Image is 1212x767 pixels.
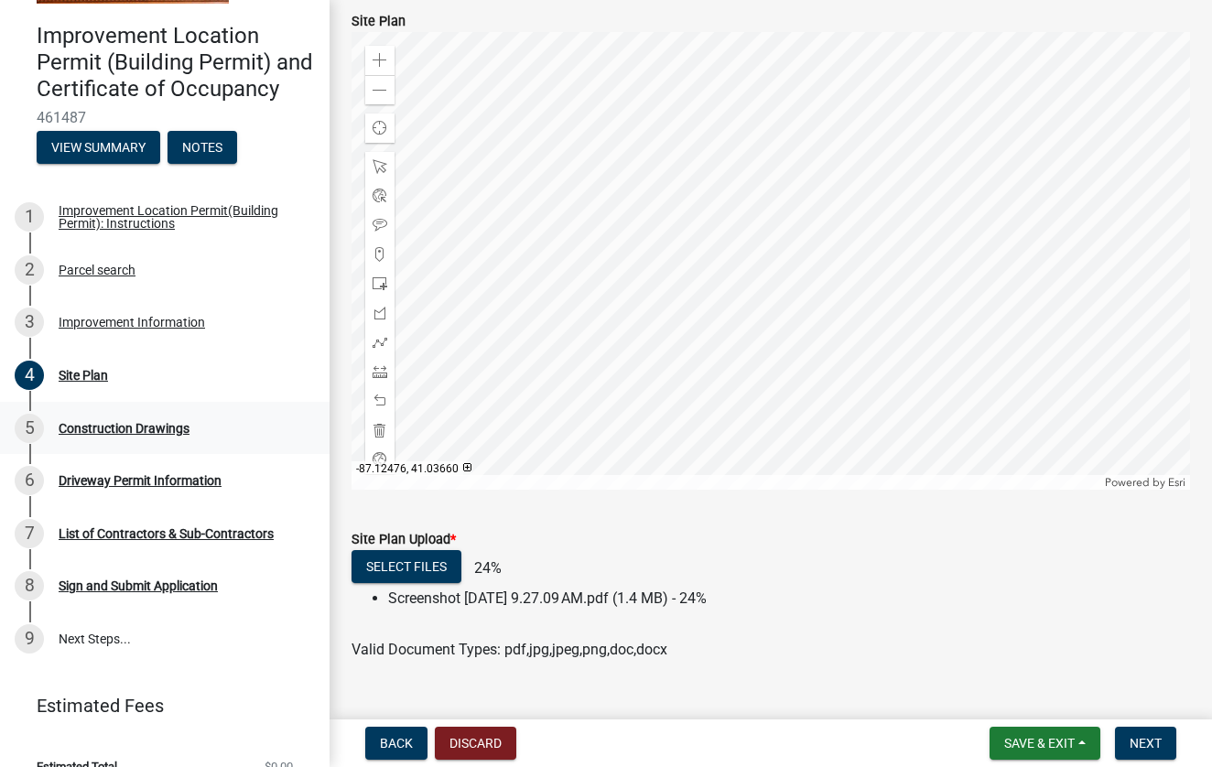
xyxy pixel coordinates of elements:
label: Site Plan Upload [352,534,456,546]
div: 7 [15,519,44,548]
label: Site Plan [352,16,406,28]
div: Zoom out [365,75,395,104]
div: Site Plan [59,369,108,382]
div: Improvement Location Permit(Building Permit): Instructions [59,204,300,230]
div: 1 [15,202,44,232]
span: 24% [465,559,502,577]
wm-modal-confirm: Summary [37,142,160,157]
div: Powered by [1100,475,1190,490]
div: Zoom in [365,46,395,75]
button: Notes [168,131,237,164]
a: Esri [1168,476,1185,489]
span: Next [1130,736,1162,751]
wm-modal-confirm: Notes [168,142,237,157]
span: Back [380,736,413,751]
div: 5 [15,414,44,443]
div: 6 [15,466,44,495]
div: List of Contractors & Sub-Contractors [59,527,274,540]
button: Select files [352,550,461,583]
div: 9 [15,624,44,654]
a: Estimated Fees [15,687,300,724]
li: Screenshot [DATE] 9.27.09 AM.pdf (1.4 MB) - 24% [388,588,1190,610]
div: 8 [15,571,44,600]
div: 3 [15,308,44,337]
div: Improvement Information [59,316,205,329]
button: Discard [435,727,516,760]
div: Sign and Submit Application [59,579,218,592]
span: 461487 [37,109,293,126]
span: Valid Document Types: pdf,jpg,jpeg,png,doc,docx [352,641,667,658]
div: Find my location [365,113,395,143]
div: Parcel search [59,264,135,276]
h4: Improvement Location Permit (Building Permit) and Certificate of Occupancy [37,23,315,102]
div: Construction Drawings [59,422,189,435]
button: Back [365,727,427,760]
button: Save & Exit [990,727,1100,760]
div: 2 [15,255,44,285]
div: Driveway Permit Information [59,474,222,487]
button: View Summary [37,131,160,164]
div: 4 [15,361,44,390]
span: Save & Exit [1004,736,1075,751]
button: Next [1115,727,1176,760]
